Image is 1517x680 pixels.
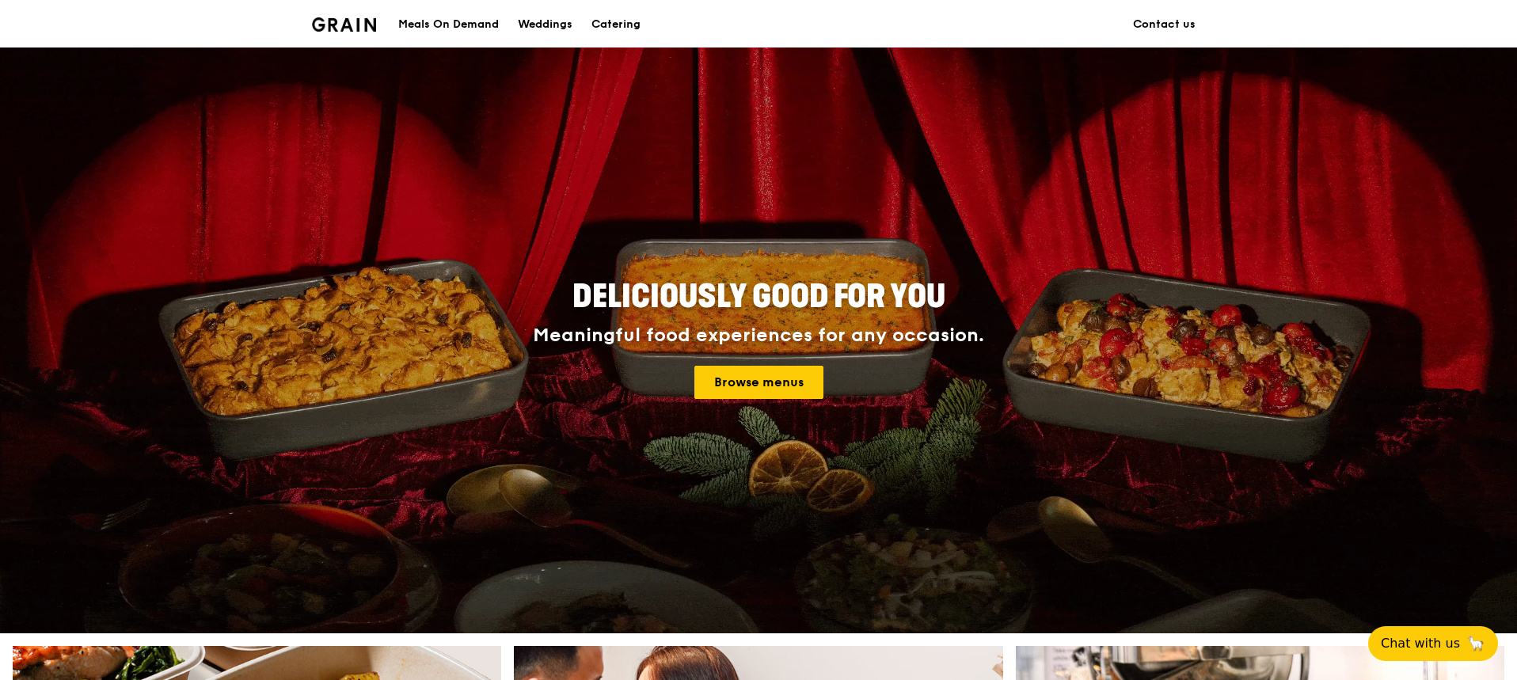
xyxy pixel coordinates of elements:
span: Deliciously good for you [572,278,945,316]
div: Weddings [518,1,572,48]
span: 🦙 [1466,634,1485,653]
a: Browse menus [694,366,823,399]
div: Meaningful food experiences for any occasion. [473,325,1044,347]
div: Meals On Demand [398,1,499,48]
a: Contact us [1123,1,1205,48]
button: Chat with us🦙 [1368,626,1498,661]
img: Grain [312,17,376,32]
a: Catering [582,1,650,48]
span: Chat with us [1381,634,1460,653]
div: Catering [591,1,641,48]
a: Weddings [508,1,582,48]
